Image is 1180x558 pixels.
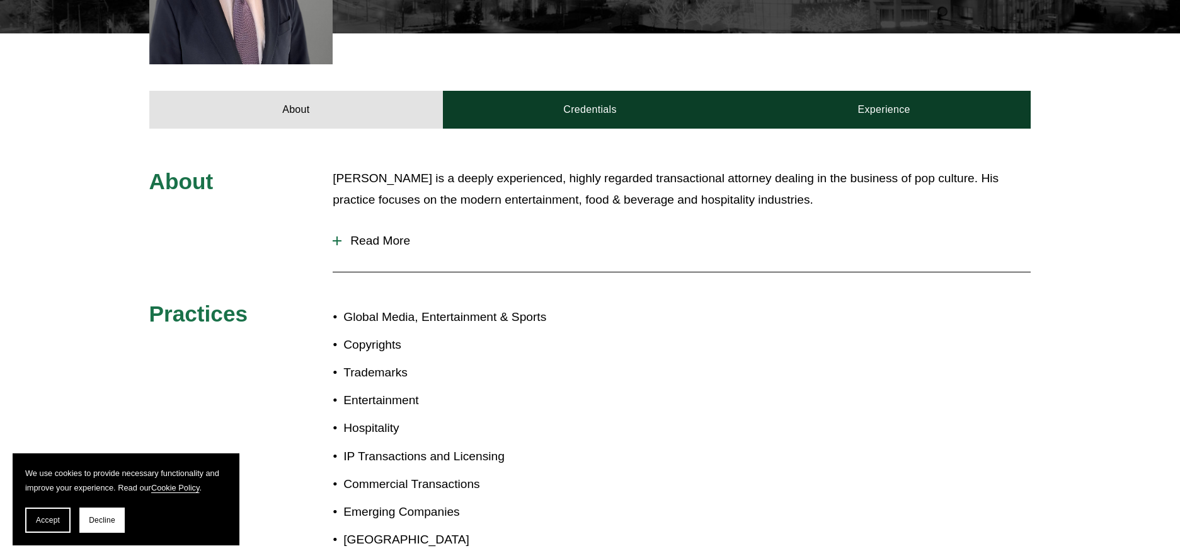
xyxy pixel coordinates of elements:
[343,306,590,328] p: Global Media, Entertainment & Sports
[343,501,590,523] p: Emerging Companies
[25,466,227,495] p: We use cookies to provide necessary functionality and improve your experience. Read our .
[149,169,214,194] span: About
[13,453,239,545] section: Cookie banner
[341,234,1031,248] span: Read More
[149,301,248,326] span: Practices
[79,508,125,533] button: Decline
[343,474,590,496] p: Commercial Transactions
[343,417,590,439] p: Hospitality
[343,529,590,551] p: [GEOGRAPHIC_DATA]
[737,91,1031,129] a: Experience
[25,508,71,533] button: Accept
[151,483,200,492] a: Cookie Policy
[89,516,115,525] span: Decline
[36,516,60,525] span: Accept
[443,91,737,129] a: Credentials
[333,168,1031,211] p: [PERSON_NAME] is a deeply experienced, highly regarded transactional attorney dealing in the busi...
[343,446,590,468] p: IP Transactions and Licensing
[333,224,1031,257] button: Read More
[343,334,590,356] p: Copyrights
[343,390,590,412] p: Entertainment
[149,91,444,129] a: About
[343,362,590,384] p: Trademarks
